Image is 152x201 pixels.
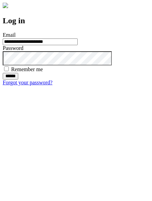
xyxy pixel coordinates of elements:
[3,45,23,51] label: Password
[3,32,16,38] label: Email
[3,80,52,85] a: Forgot your password?
[3,3,8,8] img: logo-4e3dc11c47720685a147b03b5a06dd966a58ff35d612b21f08c02c0306f2b779.png
[11,66,43,72] label: Remember me
[3,16,149,25] h2: Log in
